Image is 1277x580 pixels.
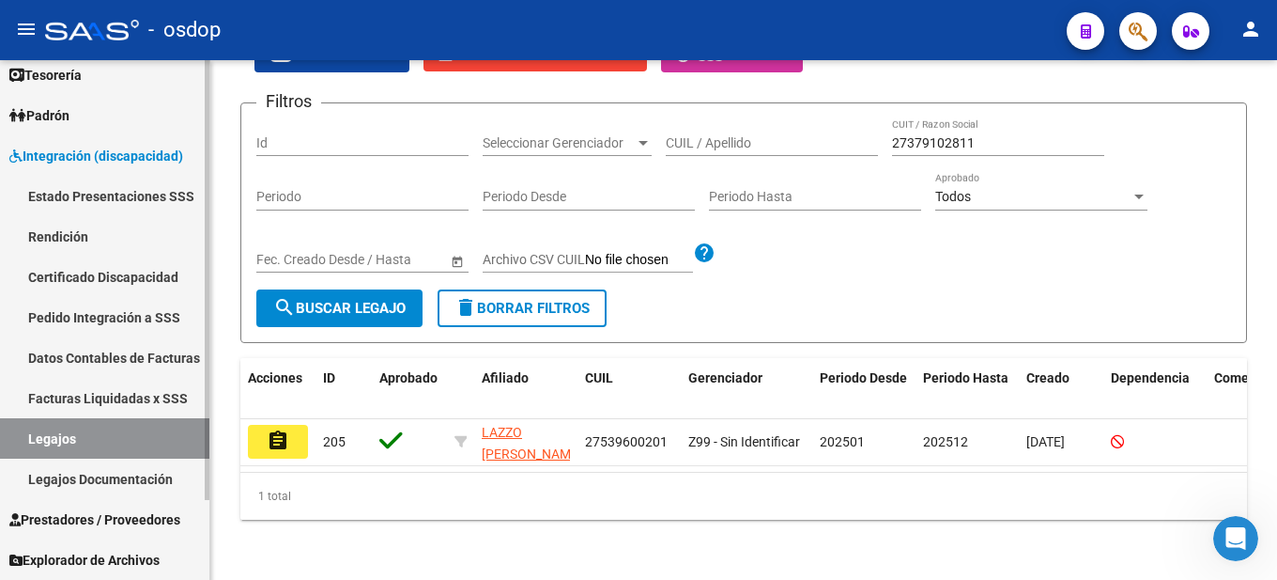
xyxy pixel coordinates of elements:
mat-icon: person [1239,18,1262,40]
span: Aprobado [379,370,438,385]
span: Exportar CSV [269,47,394,64]
iframe: Intercom live chat [1213,516,1258,561]
input: Fecha inicio [256,252,325,268]
span: 202512 [923,434,968,449]
span: Seleccionar Gerenciador [483,135,635,151]
mat-icon: menu [15,18,38,40]
span: Periodo Desde [820,370,907,385]
datatable-header-cell: Periodo Desde [812,358,915,420]
span: ID [323,370,335,385]
mat-icon: search [273,296,296,319]
mat-icon: delete [454,296,477,319]
span: Explorador de Archivos [9,550,160,571]
span: Gerenciador [688,370,762,385]
span: Buscar Legajo [273,300,406,317]
span: Padrón [9,105,69,126]
button: Open calendar [447,251,467,271]
datatable-header-cell: Aprobado [372,358,447,420]
span: Integración (discapacidad) [9,146,183,166]
span: Creado [1026,370,1069,385]
span: Z99 - Sin Identificar [688,434,800,449]
span: Todos [935,189,971,204]
span: - osdop [148,9,221,51]
span: Dependencia [1111,370,1190,385]
span: [DATE] [1026,434,1065,449]
span: Periodo Hasta [923,370,1008,385]
input: Archivo CSV CUIL [585,252,693,269]
datatable-header-cell: Creado [1019,358,1103,420]
input: Fecha fin [341,252,433,268]
mat-icon: help [693,242,715,264]
datatable-header-cell: Dependencia [1103,358,1207,420]
button: Borrar Filtros [438,290,607,327]
mat-icon: assignment [267,430,289,452]
span: Archivo CSV CUIL [483,252,585,267]
datatable-header-cell: ID [315,358,372,420]
div: 1 total [240,473,1247,520]
span: Acciones [248,370,302,385]
span: LAZZO [PERSON_NAME] [482,425,582,462]
datatable-header-cell: Gerenciador [681,358,812,420]
h3: Filtros [256,88,321,115]
span: 202501 [820,434,865,449]
span: Prestadores / Proveedores [9,509,180,530]
span: 27539600201 [585,434,668,449]
datatable-header-cell: Afiliado [474,358,577,420]
span: CUIL [585,370,613,385]
datatable-header-cell: Acciones [240,358,315,420]
button: Buscar Legajo [256,290,423,327]
datatable-header-cell: CUIL [577,358,681,420]
span: 205 [323,434,346,449]
span: Afiliado [482,370,529,385]
span: Tesorería [9,65,82,86]
span: Borrar Filtros [454,300,590,317]
datatable-header-cell: Periodo Hasta [915,358,1019,420]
